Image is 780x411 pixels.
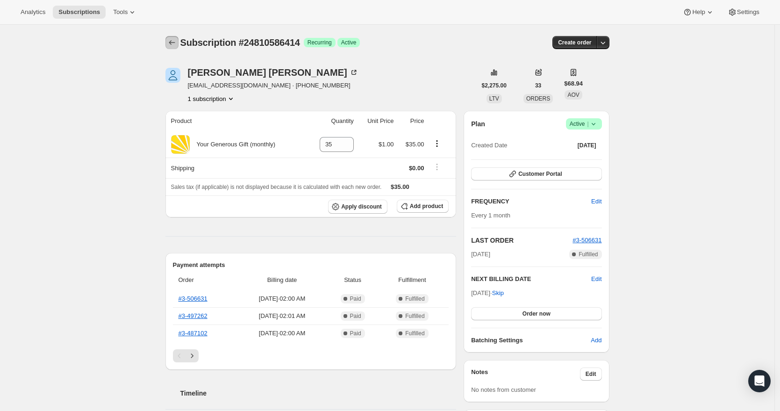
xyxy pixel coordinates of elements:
[471,236,572,245] h2: LAST ORDER
[586,370,596,378] span: Edit
[429,138,444,149] button: Product actions
[572,236,601,245] button: #3-506631
[173,349,449,362] nav: Pagination
[341,39,357,46] span: Active
[518,170,562,178] span: Customer Portal
[429,162,444,172] button: Shipping actions
[572,237,601,244] a: #3-506631
[489,95,499,102] span: LTV
[492,288,504,298] span: Skip
[165,111,307,131] th: Product
[179,295,208,302] a: #3-506631
[406,141,424,148] span: $35.00
[53,6,106,19] button: Subscriptions
[307,111,357,131] th: Quantity
[330,275,376,285] span: Status
[591,197,601,206] span: Edit
[188,81,358,90] span: [EMAIL_ADDRESS][DOMAIN_NAME] · [PHONE_NUMBER]
[471,368,580,381] h3: Notes
[173,260,449,270] h2: Payment attempts
[357,111,397,131] th: Unit Price
[173,270,237,290] th: Order
[409,165,424,172] span: $0.00
[579,251,598,258] span: Fulfilled
[328,200,387,214] button: Apply discount
[405,295,424,303] span: Fulfilled
[591,336,601,345] span: Add
[397,200,449,213] button: Add product
[405,312,424,320] span: Fulfilled
[578,142,596,149] span: [DATE]
[567,92,579,98] span: AOV
[535,82,541,89] span: 33
[379,141,394,148] span: $1.00
[586,194,607,209] button: Edit
[580,368,602,381] button: Edit
[391,183,409,190] span: $35.00
[179,312,208,319] a: #3-497262
[350,295,361,303] span: Paid
[186,349,199,362] button: Next
[558,39,591,46] span: Create order
[410,202,443,210] span: Add product
[240,275,324,285] span: Billing date
[526,95,550,102] span: ORDERS
[471,250,490,259] span: [DATE]
[397,111,427,131] th: Price
[487,286,509,301] button: Skip
[471,386,536,393] span: No notes from customer
[171,135,190,154] img: product img
[471,212,510,219] span: Every 1 month
[471,119,485,129] h2: Plan
[21,8,45,16] span: Analytics
[530,79,547,92] button: 33
[552,36,597,49] button: Create order
[308,39,332,46] span: Recurring
[471,274,591,284] h2: NEXT BILLING DATE
[240,294,324,303] span: [DATE] · 02:00 AM
[405,330,424,337] span: Fulfilled
[171,184,382,190] span: Sales tax (if applicable) is not displayed because it is calculated with each new order.
[570,119,598,129] span: Active
[482,82,507,89] span: $2,275.00
[722,6,765,19] button: Settings
[107,6,143,19] button: Tools
[471,336,591,345] h6: Batching Settings
[179,330,208,337] a: #3-487102
[471,289,504,296] span: [DATE] ·
[564,79,583,88] span: $68.94
[240,329,324,338] span: [DATE] · 02:00 AM
[350,330,361,337] span: Paid
[350,312,361,320] span: Paid
[572,139,602,152] button: [DATE]
[15,6,51,19] button: Analytics
[471,167,601,180] button: Customer Portal
[180,37,300,48] span: Subscription #24810586414
[341,203,382,210] span: Apply discount
[58,8,100,16] span: Subscriptions
[188,68,358,77] div: [PERSON_NAME] [PERSON_NAME]
[471,197,591,206] h2: FREQUENCY
[748,370,771,392] div: Open Intercom Messenger
[190,140,276,149] div: Your Generous Gift (monthly)
[471,141,507,150] span: Created Date
[113,8,128,16] span: Tools
[585,333,607,348] button: Add
[165,158,307,178] th: Shipping
[677,6,720,19] button: Help
[692,8,705,16] span: Help
[587,120,588,128] span: |
[240,311,324,321] span: [DATE] · 02:01 AM
[381,275,443,285] span: Fulfillment
[471,307,601,320] button: Order now
[591,274,601,284] button: Edit
[188,94,236,103] button: Product actions
[737,8,759,16] span: Settings
[476,79,512,92] button: $2,275.00
[165,36,179,49] button: Subscriptions
[165,68,180,83] span: Steven Korb
[180,389,457,398] h2: Timeline
[522,310,551,317] span: Order now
